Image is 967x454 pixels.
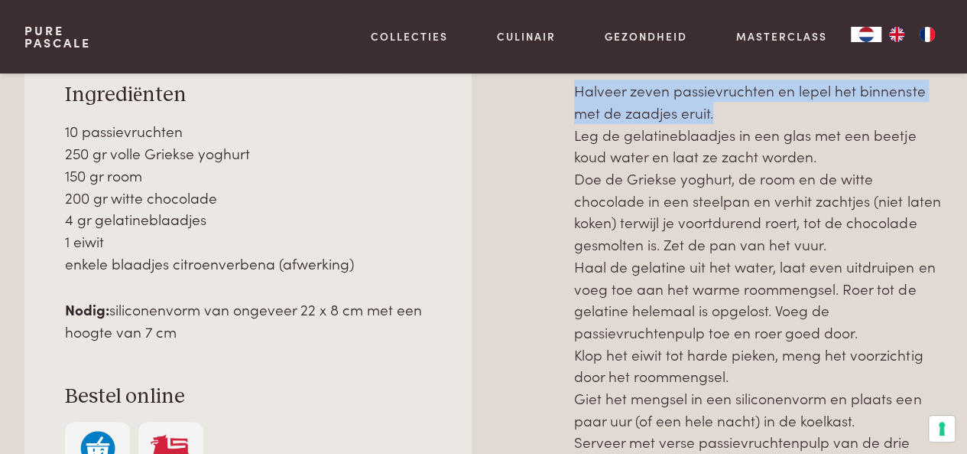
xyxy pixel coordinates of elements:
[65,84,187,106] span: Ingrediënten
[371,28,448,44] a: Collecties
[851,27,943,42] aside: Language selected: Nederlands
[851,27,881,42] div: Language
[735,28,826,44] a: Masterclass
[881,27,912,42] a: EN
[929,416,955,442] button: Uw voorkeuren voor toestemming voor trackingtechnologieën
[65,120,430,274] p: 10 passievruchten 250 gr volle Griekse yoghurt 150 gr room 200 gr witte chocolade 4 gr gelatinebl...
[65,384,430,410] h3: Bestel online
[605,28,687,44] a: Gezondheid
[912,27,943,42] a: FR
[65,299,430,342] p: siliconenvorm van ongeveer 22 x 8 cm met een hoogte van 7 cm
[24,24,91,49] a: PurePascale
[851,27,881,42] a: NL
[881,27,943,42] ul: Language list
[497,28,556,44] a: Culinair
[65,299,109,319] strong: Nodig:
